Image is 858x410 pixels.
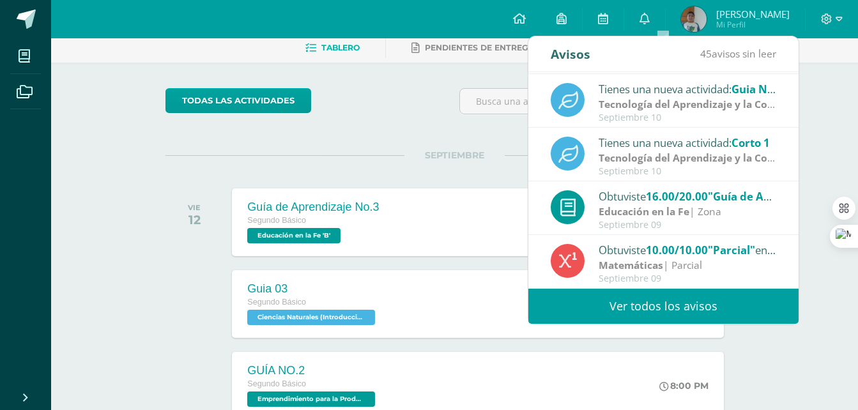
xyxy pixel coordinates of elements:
span: SEPTIEMBRE [404,149,505,161]
span: Mi Perfil [716,19,790,30]
span: "Guía de Aprendizaje No. 1" [708,189,855,204]
span: 10.00/10.00 [646,243,708,257]
span: Guia No 4 [732,82,783,96]
div: VIE [188,203,201,212]
div: Septiembre 10 [599,112,776,123]
span: Segundo Básico [247,216,306,225]
div: 8:00 PM [659,380,709,391]
img: e5f5415043d7c88c5c500c2031736f8c.png [681,6,707,32]
span: avisos sin leer [700,47,776,61]
input: Busca una actividad próxima aquí... [460,89,743,114]
div: Obtuviste en [599,241,776,258]
div: Septiembre 10 [599,166,776,177]
div: | Parcial [599,258,776,273]
strong: Educación en la Fe [599,204,689,218]
div: Avisos [551,36,590,72]
span: Segundo Básico [247,298,306,307]
span: Educación en la Fe 'B' [247,228,341,243]
span: Ciencias Naturales (Introducción a la Química) 'B' [247,310,375,325]
div: | Parcial [599,151,776,165]
div: Septiembre 09 [599,220,776,231]
div: GUÍA NO.2 [247,364,378,377]
span: Corto 1 [732,135,770,150]
a: Ver todos los avisos [528,289,799,324]
a: Pendientes de entrega [411,38,534,58]
span: 45 [700,47,712,61]
div: Guía de Aprendizaje No.3 [247,201,379,214]
div: Tienes una nueva actividad: [599,134,776,151]
a: Tablero [305,38,360,58]
span: Tablero [321,43,360,52]
div: 12 [188,212,201,227]
span: [PERSON_NAME] [716,8,790,20]
div: Septiembre 09 [599,273,776,284]
span: Segundo Básico [247,379,306,388]
span: "Parcial" [708,243,755,257]
a: todas las Actividades [165,88,311,113]
div: Tienes una nueva actividad: [599,80,776,97]
span: 16.00/20.00 [646,189,708,204]
div: Obtuviste en [599,188,776,204]
strong: Matemáticas [599,258,663,272]
span: Emprendimiento para la Productividad 'B' [247,391,375,407]
div: | Zona [599,204,776,219]
div: | Zona [599,97,776,112]
span: Pendientes de entrega [425,43,534,52]
div: Guia 03 [247,282,378,296]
